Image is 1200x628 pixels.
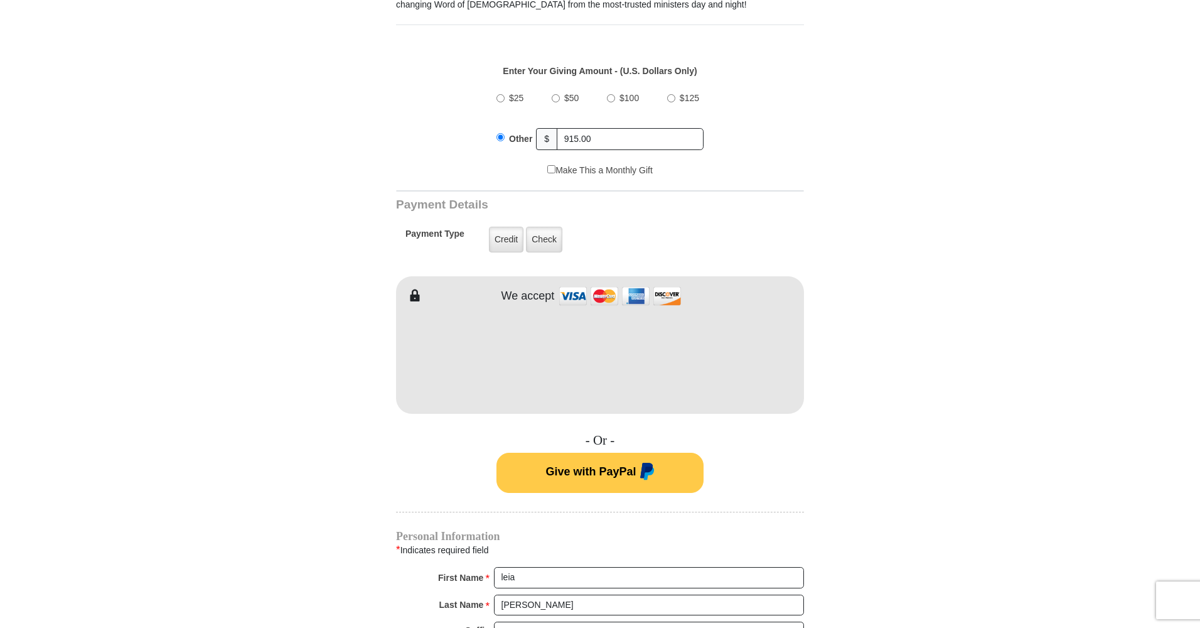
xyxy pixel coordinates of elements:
[619,93,639,103] span: $100
[509,134,532,144] span: Other
[439,596,484,614] strong: Last Name
[396,531,804,541] h4: Personal Information
[405,229,464,246] h5: Payment Type
[547,165,555,173] input: Make This a Monthly Gift
[547,164,653,177] label: Make This a Monthly Gift
[536,128,557,150] span: $
[438,569,483,587] strong: First Name
[396,542,804,558] div: Indicates required field
[680,93,699,103] span: $125
[557,283,683,310] img: credit cards accepted
[564,93,579,103] span: $50
[396,198,716,212] h3: Payment Details
[503,66,697,76] strong: Enter Your Giving Amount - (U.S. Dollars Only)
[636,463,655,483] img: paypal
[489,227,523,252] label: Credit
[396,433,804,448] h4: - Or -
[557,128,704,150] input: Other Amount
[526,227,562,252] label: Check
[545,465,636,478] span: Give with PayPal
[496,453,704,493] button: Give with PayPal
[509,93,523,103] span: $25
[501,290,555,303] h4: We accept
